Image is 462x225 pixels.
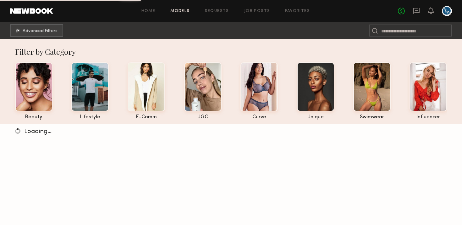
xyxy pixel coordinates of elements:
[15,47,447,57] div: Filter by Category
[205,9,229,13] a: Requests
[128,115,165,120] div: e-comm
[15,115,52,120] div: beauty
[353,115,391,120] div: swimwear
[410,115,447,120] div: influencer
[141,9,156,13] a: Home
[170,9,190,13] a: Models
[240,115,278,120] div: curve
[10,24,63,37] button: Advanced Filters
[71,115,109,120] div: lifestyle
[285,9,310,13] a: Favorites
[244,9,270,13] a: Job Posts
[184,115,222,120] div: UGC
[24,129,52,135] span: Loading…
[297,115,334,120] div: unique
[23,29,58,33] span: Advanced Filters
